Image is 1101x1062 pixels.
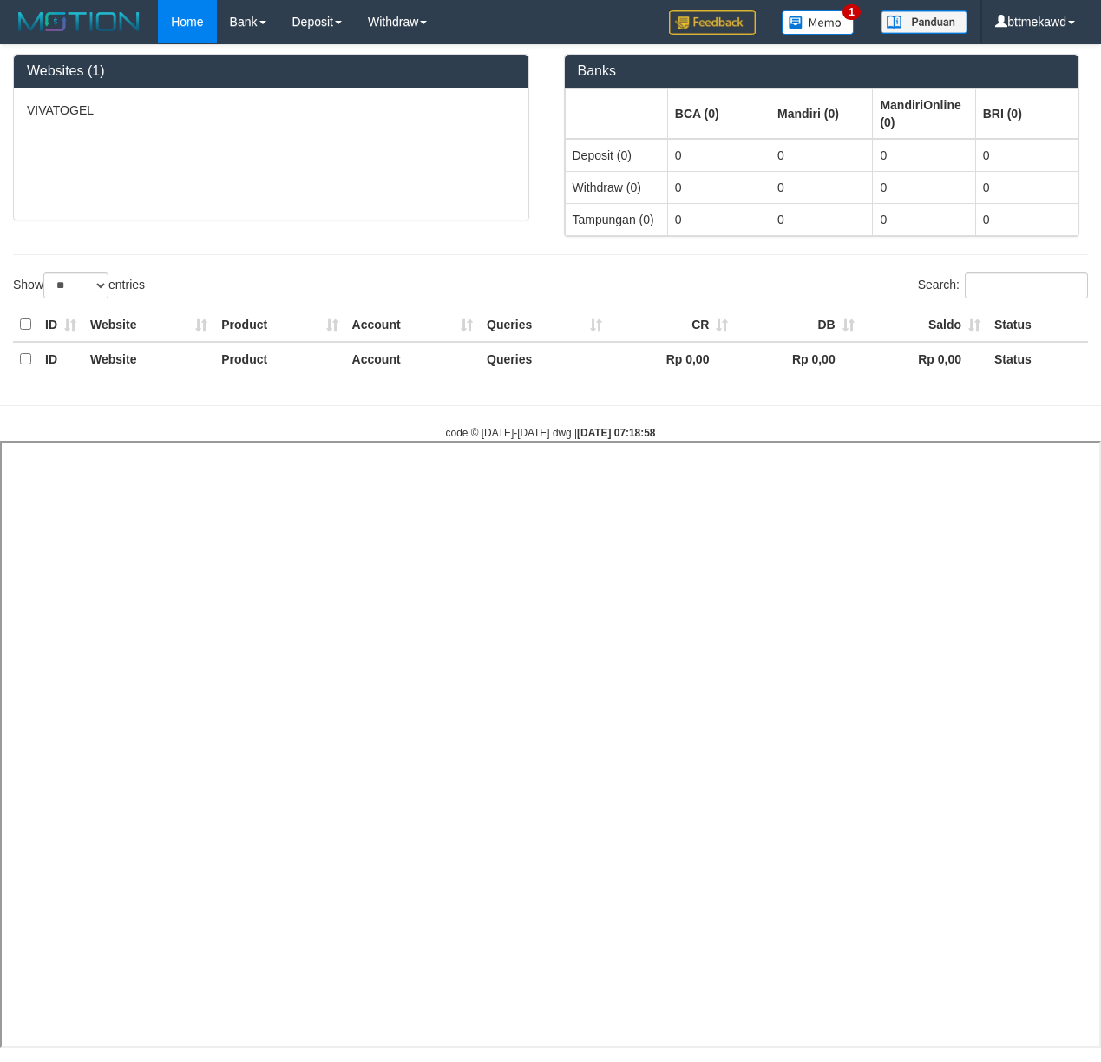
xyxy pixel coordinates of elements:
[13,9,145,35] img: MOTION_logo.png
[782,10,855,35] img: Button%20Memo.svg
[770,88,873,139] th: Group: activate to sort column ascending
[609,342,735,376] th: Rp 0,00
[975,139,1078,172] td: 0
[735,308,861,342] th: DB
[446,427,656,439] small: code © [DATE]-[DATE] dwg |
[873,139,975,172] td: 0
[345,308,480,342] th: Account
[214,342,344,376] th: Product
[965,272,1088,298] input: Search:
[667,171,770,203] td: 0
[43,272,108,298] select: Showentries
[578,63,1066,79] h3: Banks
[862,342,987,376] th: Rp 0,00
[975,171,1078,203] td: 0
[565,203,667,235] td: Tampungan (0)
[480,342,609,376] th: Queries
[987,342,1088,376] th: Status
[214,308,344,342] th: Product
[873,88,975,139] th: Group: activate to sort column ascending
[842,4,861,20] span: 1
[565,171,667,203] td: Withdraw (0)
[27,102,515,119] p: VIVATOGEL
[83,308,214,342] th: Website
[609,308,735,342] th: CR
[873,171,975,203] td: 0
[83,342,214,376] th: Website
[565,139,667,172] td: Deposit (0)
[770,139,873,172] td: 0
[918,272,1088,298] label: Search:
[669,10,756,35] img: Feedback.jpg
[975,203,1078,235] td: 0
[881,10,967,34] img: panduan.png
[27,63,515,79] h3: Websites (1)
[565,88,667,139] th: Group: activate to sort column ascending
[667,203,770,235] td: 0
[735,342,861,376] th: Rp 0,00
[770,171,873,203] td: 0
[862,308,987,342] th: Saldo
[667,88,770,139] th: Group: activate to sort column ascending
[480,308,609,342] th: Queries
[345,342,480,376] th: Account
[667,139,770,172] td: 0
[13,272,145,298] label: Show entries
[770,203,873,235] td: 0
[987,308,1088,342] th: Status
[975,88,1078,139] th: Group: activate to sort column ascending
[577,427,655,439] strong: [DATE] 07:18:58
[38,342,83,376] th: ID
[38,308,83,342] th: ID
[873,203,975,235] td: 0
